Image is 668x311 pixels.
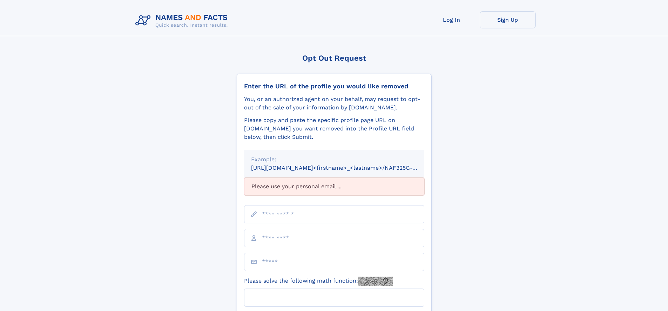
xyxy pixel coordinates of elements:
img: Logo Names and Facts [133,11,234,30]
div: Enter the URL of the profile you would like removed [244,82,424,90]
small: [URL][DOMAIN_NAME]<firstname>_<lastname>/NAF325G-xxxxxxxx [251,164,438,171]
div: Please use your personal email ... [244,178,424,195]
a: Sign Up [480,11,536,28]
div: Please copy and paste the specific profile page URL on [DOMAIN_NAME] you want removed into the Pr... [244,116,424,141]
div: Example: [251,155,417,164]
a: Log In [424,11,480,28]
div: You, or an authorized agent on your behalf, may request to opt-out of the sale of your informatio... [244,95,424,112]
div: Opt Out Request [237,54,432,62]
label: Please solve the following math function: [244,277,393,286]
